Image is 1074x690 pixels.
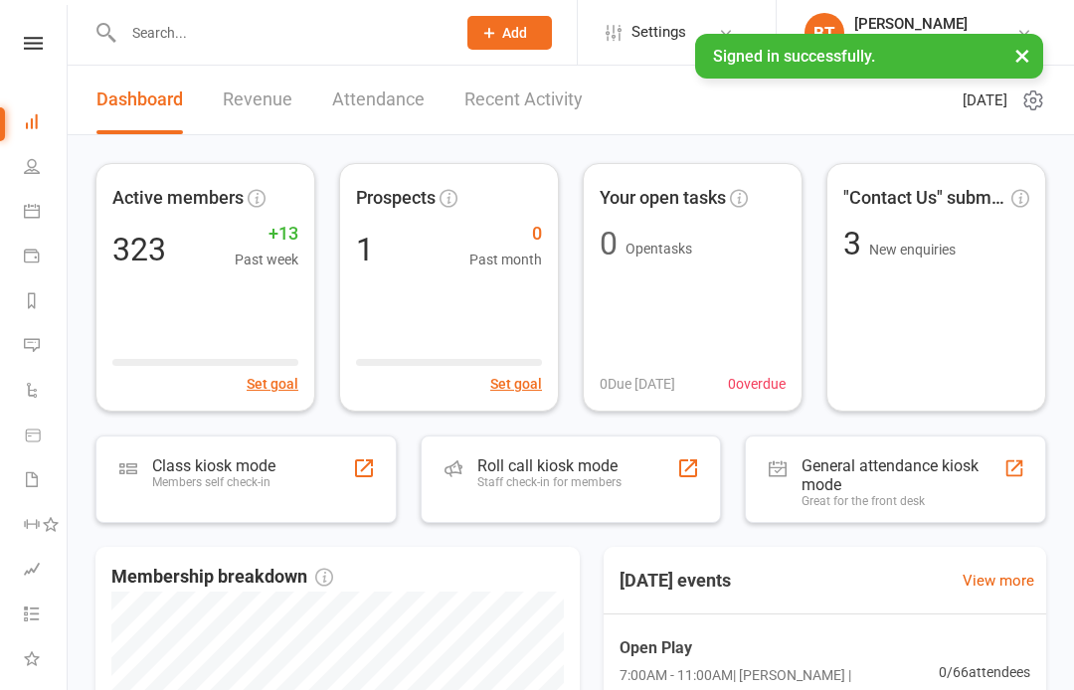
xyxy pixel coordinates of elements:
[626,241,692,257] span: Open tasks
[802,494,1003,508] div: Great for the front desk
[235,249,298,270] span: Past week
[604,563,747,599] h3: [DATE] events
[223,66,292,134] a: Revenue
[24,236,69,280] a: Payments
[235,220,298,249] span: +13
[469,249,542,270] span: Past month
[24,191,69,236] a: Calendar
[963,569,1034,593] a: View more
[24,146,69,191] a: People
[112,234,166,265] div: 323
[854,33,976,51] div: Cypress Badminton
[490,373,542,395] button: Set goal
[802,456,1003,494] div: General attendance kiosk mode
[939,661,1030,683] span: 0 / 66 attendees
[24,280,69,325] a: Reports
[24,415,69,459] a: Product Sales
[356,184,436,213] span: Prospects
[620,635,939,661] span: Open Play
[477,456,622,475] div: Roll call kiosk mode
[728,373,786,395] span: 0 overdue
[469,220,542,249] span: 0
[713,47,875,66] span: Signed in successfully.
[854,15,976,33] div: [PERSON_NAME]
[24,638,69,683] a: What's New
[247,373,298,395] button: Set goal
[600,373,675,395] span: 0 Due [DATE]
[600,228,618,259] div: 0
[963,88,1007,112] span: [DATE]
[117,19,442,47] input: Search...
[843,184,1007,213] span: "Contact Us" submissions
[843,225,869,262] span: 3
[477,475,622,489] div: Staff check-in for members
[332,66,425,134] a: Attendance
[111,563,333,592] span: Membership breakdown
[600,184,726,213] span: Your open tasks
[356,234,374,265] div: 1
[152,475,275,489] div: Members self check-in
[24,101,69,146] a: Dashboard
[24,549,69,594] a: Assessments
[112,184,244,213] span: Active members
[502,25,527,41] span: Add
[464,66,583,134] a: Recent Activity
[805,13,844,53] div: BT
[152,456,275,475] div: Class kiosk mode
[1004,34,1040,77] button: ×
[869,242,956,258] span: New enquiries
[631,10,686,55] span: Settings
[467,16,552,50] button: Add
[96,66,183,134] a: Dashboard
